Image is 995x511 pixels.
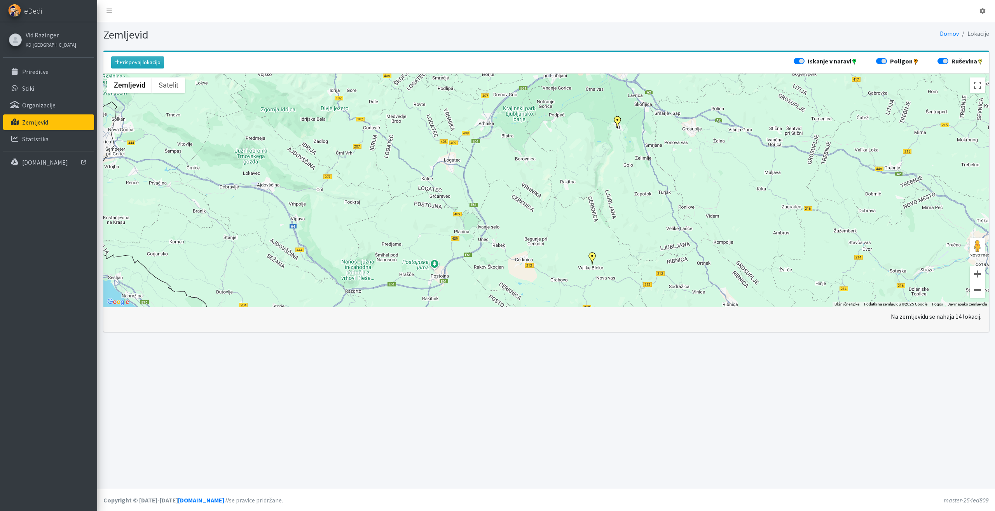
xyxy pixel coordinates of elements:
button: Pokaži zemljevid ulice [107,77,152,93]
a: [DOMAIN_NAME] [178,496,224,504]
img: orange-dot.png [913,59,919,65]
button: Pomanjšaj [970,282,985,298]
img: yellow-dot.png [977,59,983,65]
button: Možica spustite na zemljevid, da odprete Street View [970,238,985,254]
a: Javi napako zemljevida [948,302,987,306]
p: Prireditve [22,68,49,76]
label: Poligon [890,56,919,66]
img: Google [105,297,131,307]
a: Stiki [3,81,94,96]
a: Domov [940,30,959,37]
a: Vid Razinger [26,30,76,40]
p: Zemljevid [22,118,48,126]
a: Odprite to območje v Google Zemljevidih (odpre se novo okno) [105,297,131,307]
a: Prispevaj lokacijo [111,56,164,68]
small: KD [GEOGRAPHIC_DATA] [26,42,76,48]
a: Pogoji [932,302,943,306]
li: Lokacije [959,28,989,39]
button: Povečaj [970,266,985,282]
span: Podatki na zemljevidu ©2025 Google [864,302,927,306]
img: green-dot.png [851,59,857,65]
p: Na zemljevidu se nahaja 14 lokacij. [891,312,981,321]
strong: Copyright © [DATE]-[DATE] . [103,496,226,504]
button: Preklopi v celozaslonski pogled [970,77,985,93]
a: Zemljevid [3,114,94,130]
footer: Vse pravice pridržane. [97,489,995,511]
em: master-254ed809 [944,496,989,504]
label: Iskanje v naravi [808,56,857,66]
button: Pokaži satelitske posnetke [152,77,185,93]
div: Ruševinski poligon Ig [611,116,624,128]
a: KD [GEOGRAPHIC_DATA] [26,40,76,49]
a: Organizacije [3,97,94,113]
p: [DOMAIN_NAME] [22,158,68,166]
span: eDedi [24,5,42,17]
p: Organizacije [22,101,56,109]
img: eDedi [8,4,21,17]
p: Statistika [22,135,49,143]
div: Bloke [586,252,599,265]
a: Prireditve [3,64,94,79]
a: Statistika [3,131,94,147]
label: Ruševina [951,56,983,66]
p: Stiki [22,84,34,92]
h1: Zemljevid [103,28,543,42]
button: Bližnjične tipke [834,302,859,307]
a: [DOMAIN_NAME] [3,155,94,170]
